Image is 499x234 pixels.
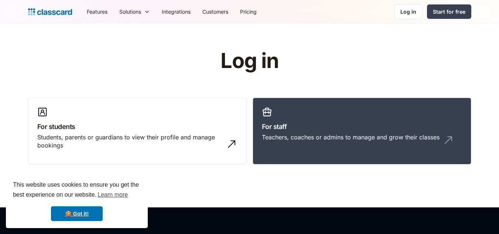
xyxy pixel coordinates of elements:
a: learn more about cookies [96,189,129,200]
a: Log in [394,4,423,19]
a: Integrations [156,3,196,20]
div: Start for free [433,8,465,16]
a: For studentsStudents, parents or guardians to view their profile and manage bookings [28,98,247,165]
span: This website uses cookies to ensure you get the best experience on our website. [13,180,141,200]
h3: For students [37,122,237,132]
a: Start for free [427,4,471,19]
h3: For staff [262,122,462,132]
a: Pricing [234,3,263,20]
div: cookieconsent [6,173,148,228]
h1: Log in [132,50,367,72]
a: dismiss cookie message [51,206,103,221]
div: Log in [400,8,416,16]
a: For staffTeachers, coaches or admins to manage and grow their classes [253,98,471,165]
div: Students, parents or guardians to view their profile and manage bookings [37,133,223,150]
div: Solutions [119,8,141,16]
div: Teachers, coaches or admins to manage and grow their classes [262,133,440,141]
a: Features [81,3,113,20]
a: Logo [28,7,72,17]
a: Customers [196,3,234,20]
div: Solutions [113,3,156,20]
